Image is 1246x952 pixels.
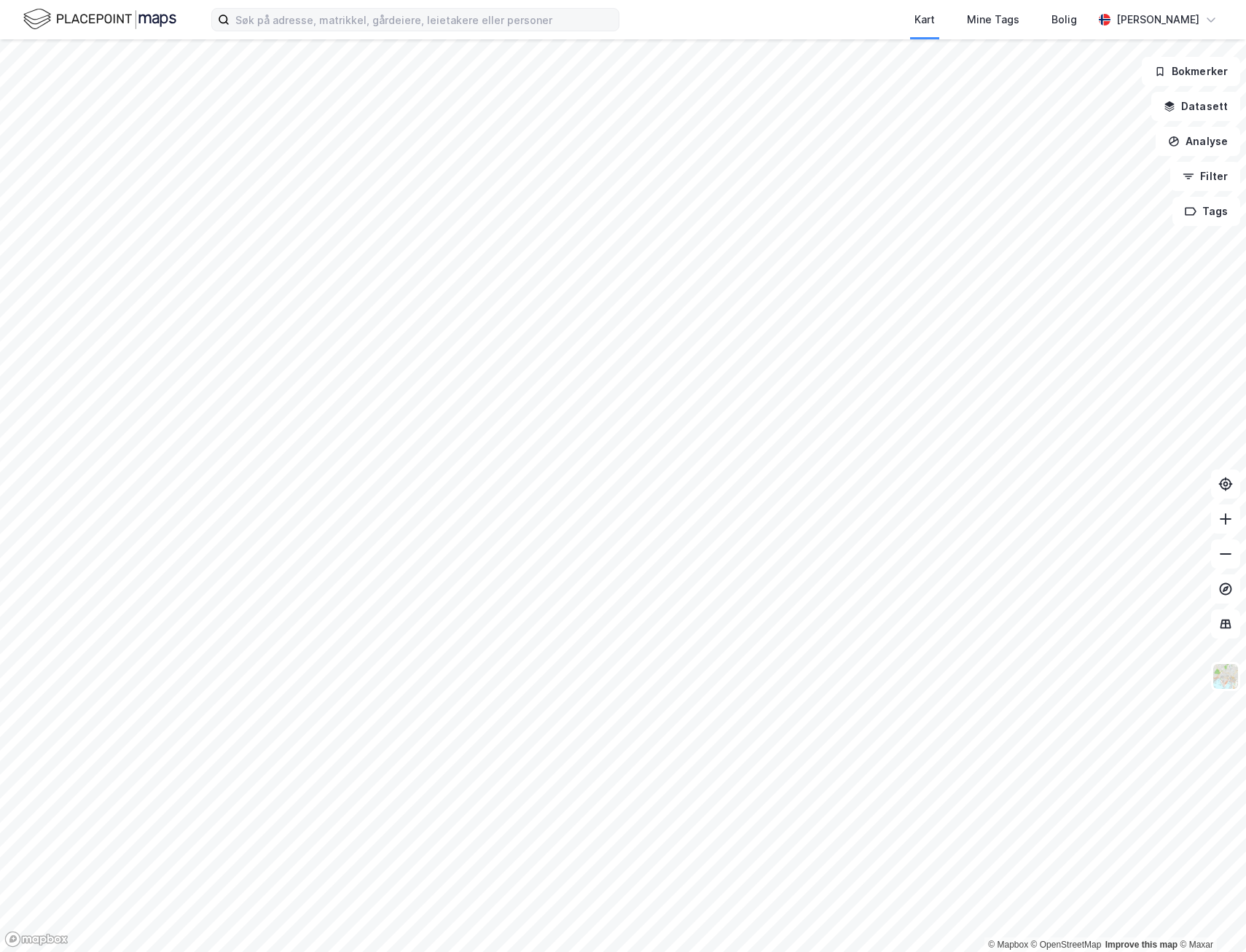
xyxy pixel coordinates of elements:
[1172,197,1240,226] button: Tags
[1142,57,1240,86] button: Bokmerker
[1031,940,1102,950] a: OpenStreetMap
[23,7,176,32] img: logo.f888ab2527a4732fd821a326f86c7f29.svg
[1156,127,1240,156] button: Analyse
[1173,882,1246,952] iframe: Chat Widget
[988,940,1028,950] a: Mapbox
[230,9,619,31] input: Søk på adresse, matrikkel, gårdeiere, leietakere eller personer
[1105,940,1178,950] a: Improve this map
[967,11,1019,28] div: Mine Tags
[1151,92,1240,121] button: Datasett
[1170,162,1240,191] button: Filter
[1051,11,1077,28] div: Bolig
[914,11,935,28] div: Kart
[1212,663,1239,690] img: Z
[4,931,68,948] a: Mapbox homepage
[1116,11,1199,28] div: [PERSON_NAME]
